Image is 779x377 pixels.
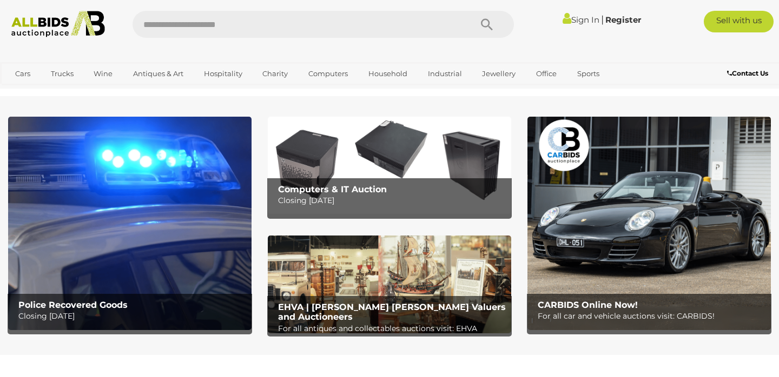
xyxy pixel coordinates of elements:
img: Police Recovered Goods [8,117,252,329]
a: Household [361,65,414,83]
p: Closing [DATE] [278,194,506,207]
a: Trucks [44,65,81,83]
a: Industrial [421,65,469,83]
a: Wine [87,65,120,83]
b: Contact Us [727,69,768,77]
a: Sell with us [704,11,774,32]
button: Search [460,11,514,38]
img: Allbids.com.au [6,11,111,37]
a: Sports [570,65,606,83]
img: Computers & IT Auction [268,117,511,214]
b: Computers & IT Auction [278,184,387,194]
a: Computers [301,65,355,83]
b: CARBIDS Online Now! [538,300,638,310]
a: Computers & IT Auction Computers & IT Auction Closing [DATE] [268,117,511,214]
p: For all antiques and collectables auctions visit: EHVA [278,322,506,335]
a: Charity [255,65,295,83]
a: Antiques & Art [126,65,190,83]
a: Cars [8,65,37,83]
a: [GEOGRAPHIC_DATA] [8,83,99,100]
span: | [601,14,604,25]
b: Police Recovered Goods [18,300,128,310]
a: Register [605,15,641,25]
a: Contact Us [727,68,771,79]
a: Jewellery [475,65,523,83]
a: EHVA | Evans Hastings Valuers and Auctioneers EHVA | [PERSON_NAME] [PERSON_NAME] Valuers and Auct... [268,235,511,333]
img: CARBIDS Online Now! [527,117,771,329]
a: Police Recovered Goods Police Recovered Goods Closing [DATE] [8,117,252,329]
p: For all car and vehicle auctions visit: CARBIDS! [538,309,765,323]
b: EHVA | [PERSON_NAME] [PERSON_NAME] Valuers and Auctioneers [278,302,506,322]
p: Closing [DATE] [18,309,246,323]
img: EHVA | Evans Hastings Valuers and Auctioneers [268,235,511,333]
a: Office [529,65,564,83]
a: Sign In [563,15,599,25]
a: Hospitality [197,65,249,83]
a: CARBIDS Online Now! CARBIDS Online Now! For all car and vehicle auctions visit: CARBIDS! [527,117,771,329]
